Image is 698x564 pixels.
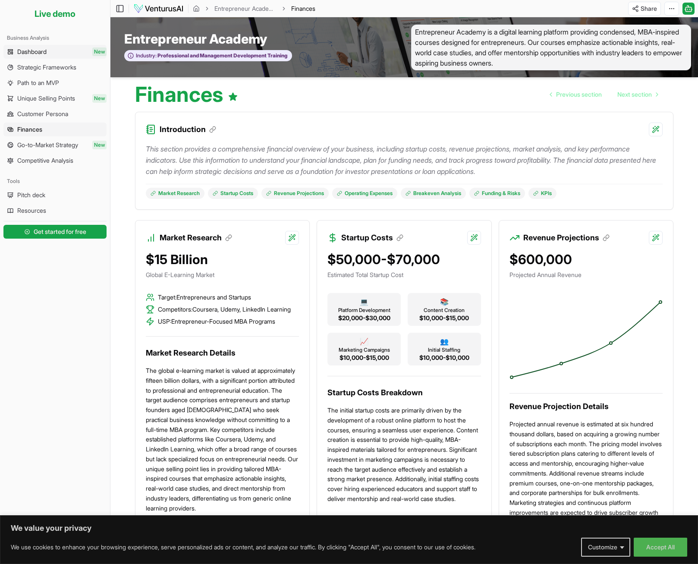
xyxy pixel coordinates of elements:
a: Strategic Frameworks [3,60,107,74]
p: The global e-learning market is valued at approximately fifteen billion dollars, with a significa... [146,366,299,513]
h3: Market Research Details [146,347,299,359]
a: Revenue Projections [261,188,329,199]
a: Competitive Analysis [3,154,107,167]
div: Tools [3,174,107,188]
span: Go-to-Market Strategy [17,141,78,149]
h3: Revenue Projection Details [509,400,663,413]
span: 👥 [440,336,449,347]
a: Operating Expenses [332,188,397,199]
span: Strategic Frameworks [17,63,76,72]
img: logo [133,3,184,14]
div: Business Analysis [3,31,107,45]
span: Entrepreneur Academy [124,31,267,47]
p: Projected annual revenue is estimated at six hundred thousand dollars, based on acquiring a growi... [509,419,663,537]
h3: Startup Costs [341,232,403,244]
span: Next section [617,90,652,99]
span: $10,000-$15,000 [419,314,469,322]
a: Funding & Risks [469,188,525,199]
a: Finances [3,123,107,136]
span: New [92,94,107,103]
nav: pagination [543,86,665,103]
span: Path to an MVP [17,79,59,87]
span: $10,000-$15,000 [340,353,389,362]
span: Competitors: Coursera, Udemy, LinkedIn Learning [158,305,291,314]
h3: Introduction [160,123,216,135]
a: Go-to-Market StrategyNew [3,138,107,152]
a: Customer Persona [3,107,107,121]
p: Global E-Learning Market [146,271,299,279]
button: Industry:Professional and Management Development Training [124,50,292,62]
button: Share [628,2,661,16]
span: Resources [17,206,46,215]
span: 📚 [440,296,449,307]
div: $50,000-$70,000 [327,252,481,267]
span: Finances [17,125,42,134]
span: $20,000-$30,000 [338,314,390,322]
span: Previous section [556,90,602,99]
button: Accept All [634,538,687,557]
a: Startup Costs [208,188,258,199]
a: Pitch deck [3,188,107,202]
span: Target: Entrepreneurs and Startups [158,293,251,302]
span: 💻 [360,296,368,307]
p: Projected Annual Revenue [509,271,663,279]
h1: Finances [135,84,238,105]
span: New [92,47,107,56]
button: Get started for free [3,225,107,239]
span: Platform Development [338,307,390,314]
span: Finances [291,4,315,13]
p: We value your privacy [11,523,687,533]
a: Entrepreneur Academy [214,4,277,13]
a: KPIs [528,188,557,199]
p: We use cookies to enhance your browsing experience, serve personalized ads or content, and analyz... [11,542,475,552]
span: 📈 [360,336,368,347]
span: Industry: [136,52,157,59]
a: Get started for free [3,223,107,240]
a: Go to previous page [543,86,609,103]
div: $15 Billion [146,252,299,267]
a: Go to next page [610,86,665,103]
span: Get started for free [34,227,86,236]
p: The initial startup costs are primarily driven by the development of a robust online platform to ... [327,406,481,504]
span: Dashboard [17,47,47,56]
h3: Revenue Projections [523,232,610,244]
a: Resources [3,204,107,217]
h3: Market Research [160,232,232,244]
a: Market Research [146,188,204,199]
span: Content Creation [424,307,465,314]
span: Marketing Campaigns [339,347,390,353]
span: USP: Entrepreneur-Focused MBA Programs [158,317,275,326]
p: Estimated Total Startup Cost [327,271,481,279]
a: Breakeven Analysis [401,188,466,199]
span: Share [641,4,657,13]
span: New [92,141,107,149]
span: Unique Selling Points [17,94,75,103]
span: Initial Staffing [428,347,460,353]
button: Customize [581,538,630,557]
span: $10,000-$10,000 [419,353,469,362]
a: Path to an MVP [3,76,107,90]
span: Customer Persona [17,110,68,118]
span: Finances [291,5,315,12]
span: Competitive Analysis [17,156,73,165]
p: This section provides a comprehensive financial overview of your business, including startup cost... [146,143,663,177]
div: $600,000 [509,252,663,267]
a: DashboardNew [3,45,107,59]
a: Unique Selling PointsNew [3,91,107,105]
span: Professional and Management Development Training [157,52,287,59]
span: Entrepreneur Academy is a digital learning platform providing condensed, MBA-inspired courses des... [411,25,691,70]
span: Pitch deck [17,191,45,199]
h3: Startup Costs Breakdown [327,387,481,399]
nav: breadcrumb [193,4,315,13]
